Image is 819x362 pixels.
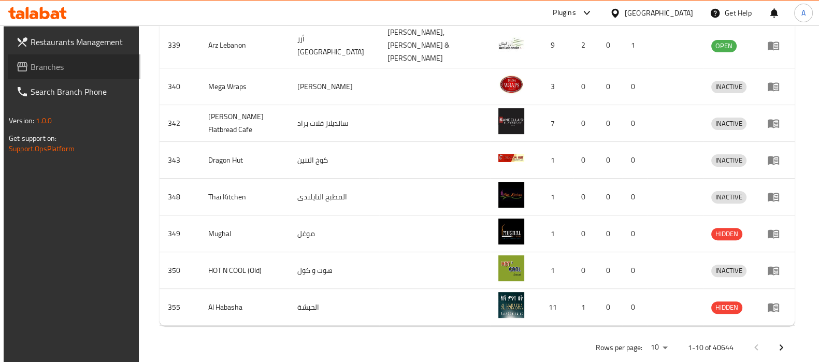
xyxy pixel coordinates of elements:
[498,182,524,208] img: Thai Kitchen
[573,23,598,68] td: 2
[623,289,648,326] td: 0
[573,215,598,252] td: 0
[537,23,573,68] td: 9
[767,264,786,277] div: Menu
[31,36,132,48] span: Restaurants Management
[200,179,289,215] td: Thai Kitchen
[767,301,786,313] div: Menu
[200,23,289,68] td: Arz Lebanon
[31,61,132,73] span: Branches
[623,215,648,252] td: 0
[711,191,746,204] div: INACTIVE
[573,179,598,215] td: 0
[573,289,598,326] td: 1
[498,108,524,134] img: Sandella's Flatbread Cafe
[8,30,140,54] a: Restaurants Management
[623,23,648,68] td: 1
[200,252,289,289] td: HOT N COOL (Old)
[711,40,737,52] span: OPEN
[200,289,289,326] td: Al Habasha
[625,7,693,19] div: [GEOGRAPHIC_DATA]
[36,114,52,127] span: 1.0.0
[767,227,786,240] div: Menu
[623,252,648,289] td: 0
[9,114,34,127] span: Version:
[289,215,379,252] td: موغل
[573,142,598,179] td: 0
[573,105,598,142] td: 0
[160,179,200,215] td: 348
[646,340,671,355] div: Rows per page:
[623,105,648,142] td: 0
[711,154,746,167] div: INACTIVE
[498,145,524,171] img: Dragon Hut
[711,154,746,166] span: INACTIVE
[711,118,746,130] div: INACTIVE
[9,142,75,155] a: Support.OpsPlatform
[160,23,200,68] td: 339
[801,7,806,19] span: A
[498,219,524,244] img: Mughal
[537,142,573,179] td: 1
[767,39,786,52] div: Menu
[711,81,746,93] span: INACTIVE
[598,179,623,215] td: 0
[573,252,598,289] td: 0
[537,105,573,142] td: 7
[200,215,289,252] td: Mughal
[160,289,200,326] td: 355
[289,23,379,68] td: أرز [GEOGRAPHIC_DATA]
[537,289,573,326] td: 11
[289,68,379,105] td: [PERSON_NAME]
[688,341,734,354] p: 1-10 of 40644
[8,54,140,79] a: Branches
[711,191,746,203] span: INACTIVE
[711,118,746,129] span: INACTIVE
[498,292,524,318] img: Al Habasha
[598,252,623,289] td: 0
[289,142,379,179] td: كوخ التنين
[598,215,623,252] td: 0
[623,142,648,179] td: 0
[160,252,200,289] td: 350
[553,7,576,19] div: Plugins
[289,179,379,215] td: المطبخ التايلندى
[598,142,623,179] td: 0
[537,179,573,215] td: 1
[711,265,746,277] span: INACTIVE
[9,132,56,145] span: Get support on:
[289,252,379,289] td: هوت و كول
[8,79,140,104] a: Search Branch Phone
[598,68,623,105] td: 0
[289,289,379,326] td: الحبشة
[160,142,200,179] td: 343
[200,142,289,179] td: Dragon Hut
[160,68,200,105] td: 340
[767,191,786,203] div: Menu
[537,252,573,289] td: 1
[200,68,289,105] td: Mega Wraps
[598,105,623,142] td: 0
[598,289,623,326] td: 0
[160,105,200,142] td: 342
[200,105,289,142] td: [PERSON_NAME] Flatbread Cafe
[623,68,648,105] td: 0
[711,228,742,240] div: HIDDEN
[573,68,598,105] td: 0
[767,117,786,129] div: Menu
[769,335,794,360] button: Next page
[289,105,379,142] td: سانديلاز فلات براد
[598,23,623,68] td: 0
[379,23,491,68] td: [PERSON_NAME],[PERSON_NAME] & [PERSON_NAME]
[596,341,642,354] p: Rows per page:
[711,301,742,313] span: HIDDEN
[537,215,573,252] td: 1
[160,215,200,252] td: 349
[711,301,742,314] div: HIDDEN
[498,255,524,281] img: HOT N COOL (Old)
[623,179,648,215] td: 0
[31,85,132,98] span: Search Branch Phone
[767,80,786,93] div: Menu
